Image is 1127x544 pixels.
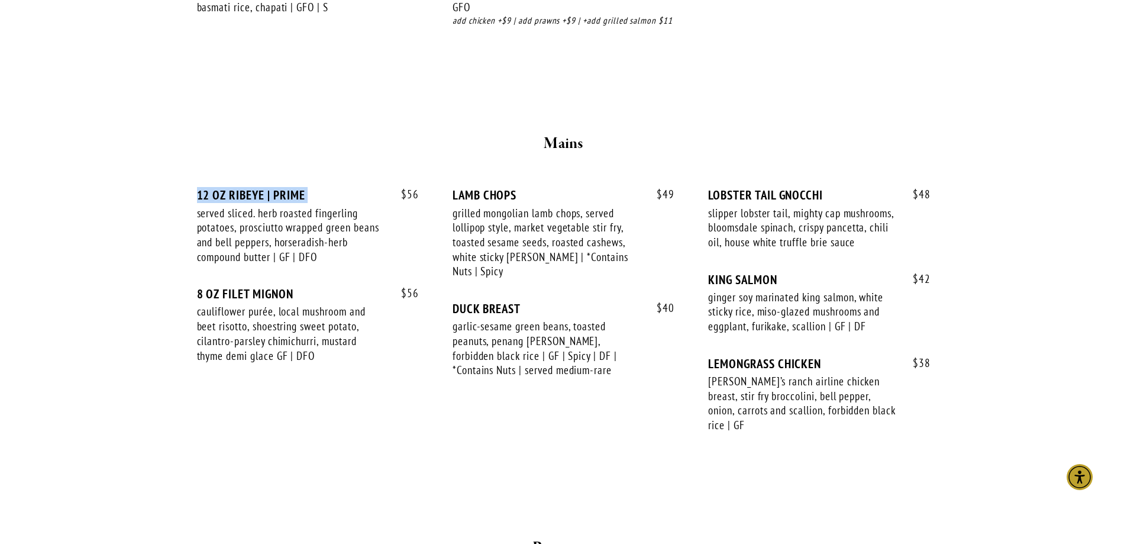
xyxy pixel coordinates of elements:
span: 56 [389,287,419,300]
span: 49 [645,188,674,201]
span: $ [657,187,663,201]
div: LAMB CHOPS [453,188,674,202]
span: 40 [645,301,674,315]
div: slipper lobster tail, mighty cap mushrooms, bloomsdale spinach, crispy pancetta, chili oil, house... [708,206,896,250]
span: $ [913,187,919,201]
strong: Mains [544,133,583,154]
span: $ [913,356,919,370]
div: 12 OZ RIBEYE | PRIME [197,188,419,202]
div: LOBSTER TAIL GNOCCHI [708,188,930,202]
div: garlic-sesame green beans, toasted peanuts, penang [PERSON_NAME], forbidden black rice | GF | Spi... [453,319,641,378]
span: 56 [389,188,419,201]
span: $ [401,187,407,201]
div: [PERSON_NAME]’s ranch airline chicken breast, stir fry broccolini, bell pepper, onion, carrots an... [708,374,896,433]
span: 42 [901,272,931,286]
div: KING SALMON [708,272,930,287]
span: 48 [901,188,931,201]
div: grilled mongolian lamb chops, served lollipop style, market vegetable stir fry, toasted sesame se... [453,206,641,279]
span: $ [657,301,663,315]
div: Accessibility Menu [1067,464,1093,490]
div: add chicken +$9 | add prawns +$9 | +add grilled salmon $11 [453,14,674,28]
div: served sliced. herb roasted fingerling potatoes, prosciutto wrapped green beans and bell peppers,... [197,206,385,265]
div: ginger soy marinated king salmon, white sticky rice, miso-glazed mushrooms and eggplant, furikake... [708,290,896,334]
div: DUCK BREAST [453,301,674,316]
span: 38 [901,356,931,370]
div: 8 OZ FILET MIGNON [197,287,419,301]
div: LEMONGRASS CHICKEN [708,356,930,371]
span: $ [401,286,407,300]
span: $ [913,272,919,286]
div: cauliflower purée, local mushroom and beet risotto, shoestring sweet potato, cilantro-parsley chi... [197,304,385,363]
